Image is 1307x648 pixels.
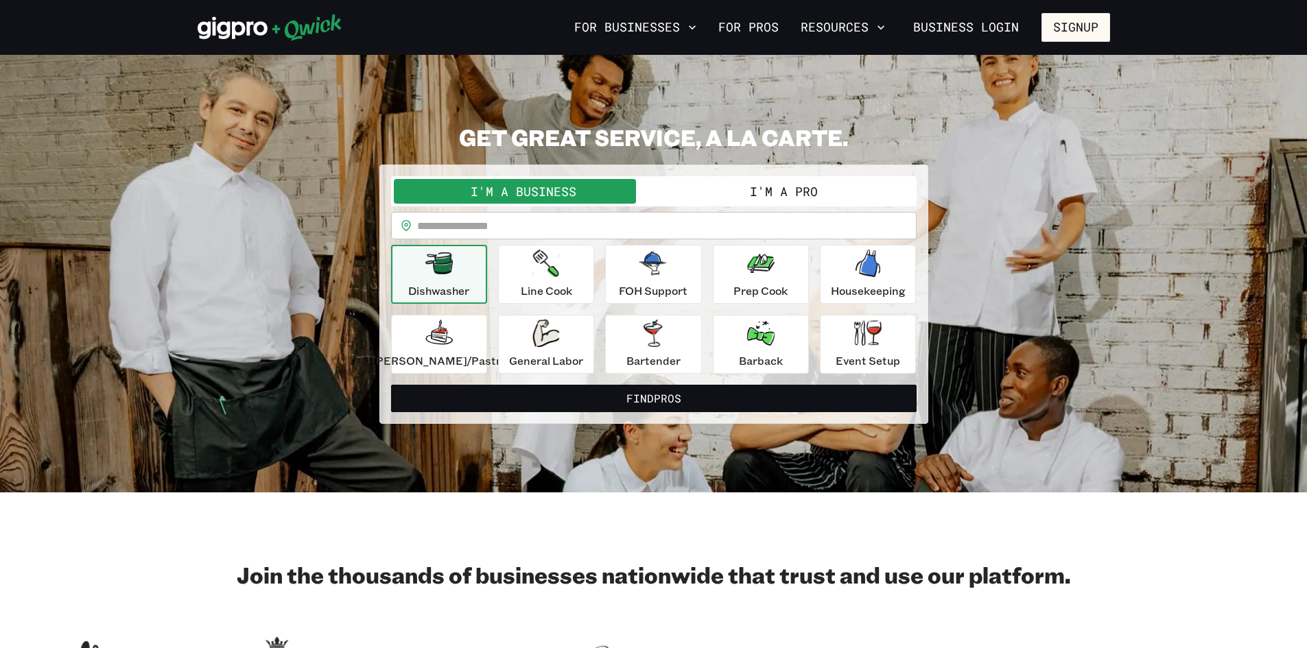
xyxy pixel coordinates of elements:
button: Line Cook [498,245,594,304]
button: I'm a Pro [654,179,914,204]
a: For Pros [713,16,784,39]
button: Resources [795,16,891,39]
button: Signup [1041,13,1110,42]
p: Housekeeping [831,283,906,299]
p: Dishwasher [408,283,469,299]
p: [PERSON_NAME]/Pastry [372,352,506,369]
button: Dishwasher [391,245,487,304]
p: Prep Cook [733,283,788,299]
button: Bartender [605,315,701,374]
p: Event Setup [836,352,900,369]
button: General Labor [498,315,594,374]
h2: Join the thousands of businesses nationwide that trust and use our platform. [198,561,1110,588]
h2: GET GREAT SERVICE, A LA CARTE. [379,123,928,151]
p: General Labor [509,352,583,369]
button: FOH Support [605,245,701,304]
button: Event Setup [820,315,916,374]
button: For Businesses [569,16,702,39]
button: Prep Cook [713,245,809,304]
p: Bartender [626,352,681,369]
button: [PERSON_NAME]/Pastry [391,315,487,374]
a: Business Login [902,13,1031,42]
p: Barback [739,352,783,369]
button: FindPros [391,385,917,412]
p: Line Cook [521,283,572,299]
button: Barback [713,315,809,374]
button: I'm a Business [394,179,654,204]
button: Housekeeping [820,245,916,304]
p: FOH Support [619,283,687,299]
